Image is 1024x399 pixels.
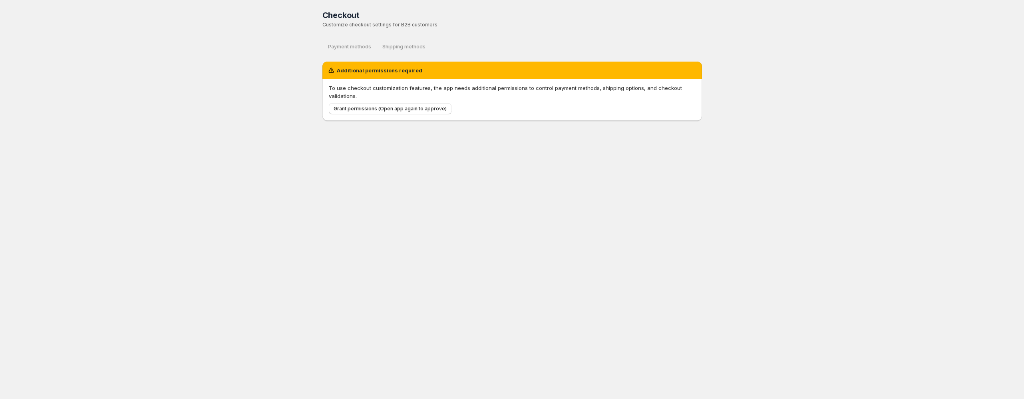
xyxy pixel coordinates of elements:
[334,106,447,112] span: Grant permissions (Open app again to approve)
[329,103,451,114] button: Grant permissions (Open app again to approve)
[329,84,696,100] p: To use checkout customization features, the app needs additional permissions to control payment m...
[322,22,702,28] p: Customize checkout settings for B2B customers
[322,10,360,20] span: Checkout
[337,66,422,74] h2: Additional permissions required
